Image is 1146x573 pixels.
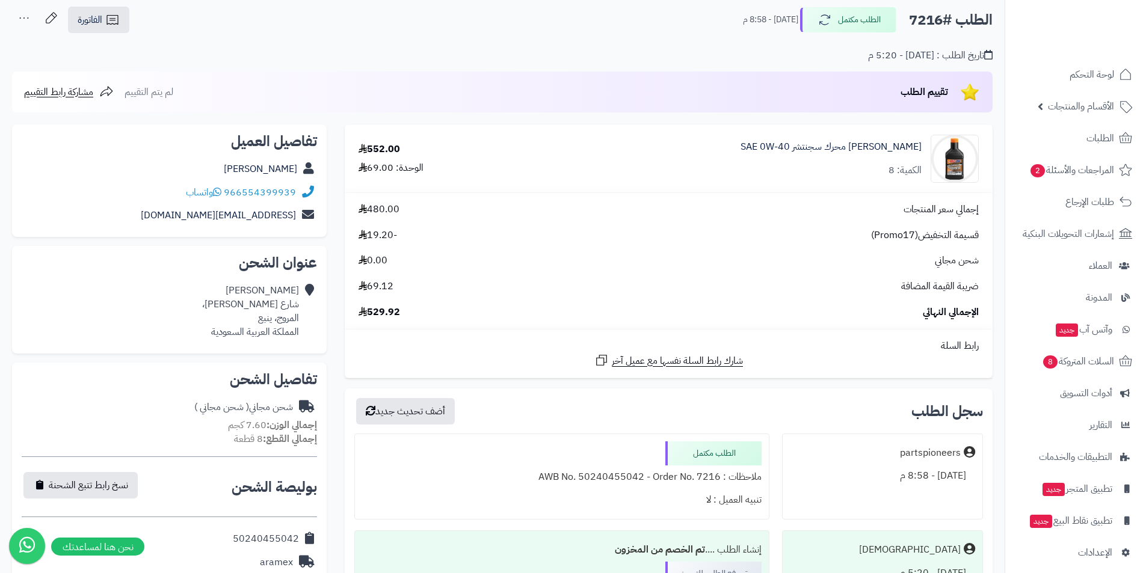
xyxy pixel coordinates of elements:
[1012,156,1139,185] a: المراجعات والأسئلة2
[1086,130,1114,147] span: الطلبات
[1012,347,1139,376] a: السلات المتروكة8
[1055,321,1112,338] span: وآتس آب
[194,400,293,414] div: شحن مجاني
[356,398,455,424] button: أضف تحديث جديد
[224,162,297,176] a: [PERSON_NAME]
[1041,480,1112,497] span: تطبيق المتجر
[350,339,988,353] div: رابط السلة
[911,404,983,418] h3: سجل الطلب
[868,49,993,63] div: تاريخ الطلب : [DATE] - 5:20 م
[1070,66,1114,83] span: لوحة التحكم
[889,164,922,177] div: الكمية: 8
[904,203,979,216] span: إجمالي سعر المنتجات
[359,280,393,293] span: 69.12
[1039,449,1112,465] span: التطبيقات والخدمات
[800,7,896,32] button: الطلب مكتمل
[228,418,317,432] small: 7.60 كجم
[1043,355,1058,369] span: 8
[359,161,424,175] div: الوحدة: 69.00
[1012,283,1139,312] a: المدونة
[1078,544,1112,561] span: الإعدادات
[901,85,948,99] span: تقييم الطلب
[1012,411,1139,440] a: التقارير
[194,400,249,414] span: ( شحن مجاني )
[266,418,317,432] strong: إجمالي الوزن:
[359,254,387,268] span: 0.00
[1012,506,1139,535] a: تطبيق نقاط البيعجديد
[1089,417,1112,434] span: التقارير
[743,14,798,26] small: [DATE] - 8:58 م
[741,140,922,154] a: [PERSON_NAME] محرك سجنتشر SAE 0W-40
[362,465,761,489] div: ملاحظات : AWB No. 50240455042 - Order No. 7216
[22,256,317,270] h2: عنوان الشحن
[1030,515,1052,528] span: جديد
[1056,323,1078,337] span: جديد
[78,13,102,27] span: الفاتورة
[186,185,221,200] a: واتساب
[615,542,705,557] b: تم الخصم من المخزون
[901,280,979,293] span: ضريبة القيمة المضافة
[1086,289,1112,306] span: المدونة
[141,208,296,222] a: [EMAIL_ADDRESS][DOMAIN_NAME]
[1023,225,1114,242] span: إشعارات التحويلات البنكية
[1089,257,1112,274] span: العملاء
[234,432,317,446] small: 8 قطعة
[1012,379,1139,408] a: أدوات التسويق
[125,85,173,99] span: لم يتم التقييم
[1012,315,1139,344] a: وآتس آبجديد
[1048,98,1114,115] span: الأقسام والمنتجات
[22,134,317,149] h2: تفاصيل العميل
[1012,60,1139,89] a: لوحة التحكم
[1012,188,1139,216] a: طلبات الإرجاع
[1029,512,1112,529] span: تطبيق نقاط البيع
[1012,124,1139,153] a: الطلبات
[1012,538,1139,567] a: الإعدادات
[1012,474,1139,503] a: تطبيق المتجرجديد
[49,478,128,492] span: نسخ رابط تتبع الشحنة
[900,446,961,460] div: partspioneers
[263,432,317,446] strong: إجمالي القطع:
[665,441,762,465] div: الطلب مكتمل
[790,464,975,488] div: [DATE] - 8:58 م
[923,305,979,319] span: الإجمالي النهائي
[1030,164,1045,177] span: 2
[24,85,93,99] span: مشاركة رابط التقييم
[362,538,761,562] div: إنشاء الطلب ....
[362,488,761,512] div: تنبيه العميل : لا
[23,472,138,498] button: نسخ رابط تتبع الشحنة
[612,354,743,368] span: شارك رابط السلة نفسها مع عميل آخر
[594,353,743,368] a: شارك رابط السلة نفسها مع عميل آخر
[859,543,961,557] div: [DEMOGRAPHIC_DATA]
[233,532,299,546] div: 50240455042
[359,203,399,216] span: 480.00
[931,135,978,183] img: AMSOIL%2040SS-90x90.jpg
[359,142,400,156] div: 552.00
[1064,34,1135,59] img: logo-2.png
[1012,443,1139,471] a: التطبيقات والخدمات
[871,228,979,242] span: قسيمة التخفيض(Promo17)
[935,254,979,268] span: شحن مجاني
[1043,483,1065,496] span: جديد
[1042,353,1114,370] span: السلات المتروكة
[1012,251,1139,280] a: العملاء
[224,185,296,200] a: 966554399939
[68,7,129,33] a: الفاتورة
[359,305,400,319] span: 529.92
[260,556,293,569] div: aramex
[359,228,397,242] span: -19.20
[1065,194,1114,210] span: طلبات الإرجاع
[22,372,317,387] h2: تفاصيل الشحن
[1012,219,1139,248] a: إشعارات التحويلات البنكية
[909,8,993,32] h2: الطلب #7216
[232,480,317,494] h2: بوليصة الشحن
[1060,385,1112,402] span: أدوات التسويق
[202,284,299,339] div: [PERSON_NAME] شارع [PERSON_NAME]، المروج، ينبع المملكة العربية السعودية
[24,85,114,99] a: مشاركة رابط التقييم
[1029,162,1114,179] span: المراجعات والأسئلة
